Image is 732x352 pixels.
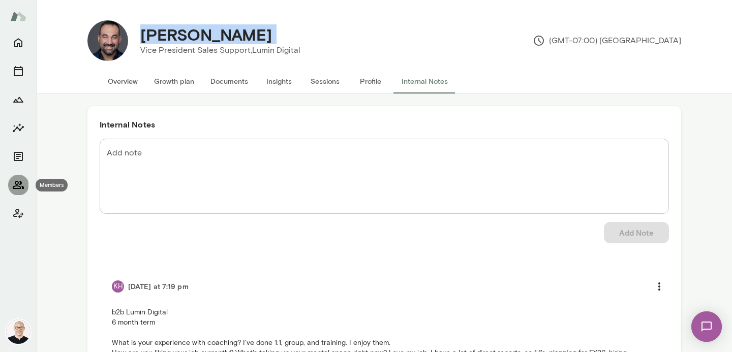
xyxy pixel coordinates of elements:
[8,61,28,81] button: Sessions
[256,69,302,93] button: Insights
[100,69,146,93] button: Overview
[202,69,256,93] button: Documents
[87,20,128,61] img: Atif Sabawi
[302,69,348,93] button: Sessions
[393,69,456,93] button: Internal Notes
[649,276,670,297] button: more
[36,179,68,191] div: Members
[8,33,28,53] button: Home
[146,69,202,93] button: Growth plan
[8,146,28,167] button: Documents
[10,7,26,26] img: Mento
[348,69,393,93] button: Profile
[128,281,189,292] h6: [DATE] at 7:19 pm
[8,203,28,223] button: Client app
[8,89,28,110] button: Growth Plan
[112,280,124,293] div: KH
[8,118,28,138] button: Insights
[8,175,28,195] button: Members
[140,44,300,56] p: Vice President Sales Support, Lumin Digital
[6,319,30,344] img: Michael Wilson
[533,35,681,47] p: (GMT-07:00) [GEOGRAPHIC_DATA]
[100,118,669,131] h6: Internal Notes
[140,25,272,44] h4: [PERSON_NAME]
